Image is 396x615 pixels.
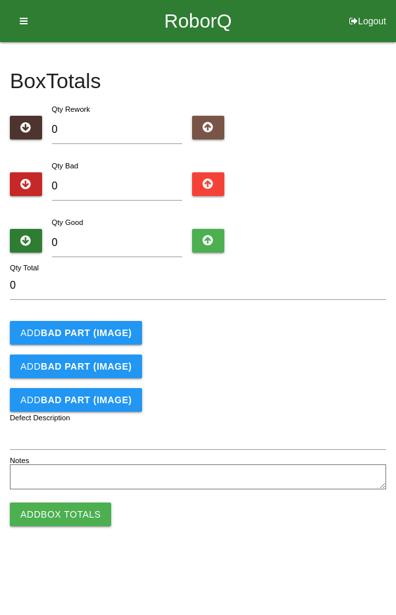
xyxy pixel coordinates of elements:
h4: Box Totals [10,70,386,93]
label: Defect Description [10,412,70,424]
label: Notes [10,455,29,466]
button: AddBAD PART (IMAGE) [10,321,142,345]
label: Qty Bad [52,162,78,170]
button: AddBAD PART (IMAGE) [10,388,142,412]
button: AddBAD PART (IMAGE) [10,355,142,378]
b: BAD PART (IMAGE) [41,395,132,405]
label: Qty Rework [52,105,90,113]
button: AddBox Totals [10,503,111,526]
label: Qty Total [10,262,39,274]
label: Qty Good [52,218,84,226]
b: BAD PART (IMAGE) [41,361,132,372]
b: BAD PART (IMAGE) [41,328,132,338]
